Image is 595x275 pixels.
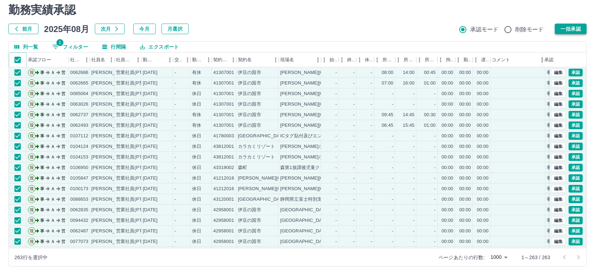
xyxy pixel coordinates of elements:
[569,164,583,171] button: 承認
[336,112,337,118] div: -
[70,101,88,108] div: 0063026
[413,133,415,139] div: -
[28,52,51,67] div: 承認フロー
[238,101,261,108] div: 伊豆の国市
[336,80,337,87] div: -
[51,112,55,117] text: Ａ
[192,69,201,76] div: 有休
[551,238,566,245] button: 編集
[569,111,583,119] button: 承認
[424,122,436,129] div: 01:00
[569,79,583,87] button: 承認
[174,112,176,118] div: -
[70,90,88,97] div: 0085064
[192,101,201,108] div: 休日
[30,144,34,149] text: 現
[371,122,372,129] div: -
[336,154,337,161] div: -
[143,80,158,87] div: [DATE]
[61,81,66,86] text: 営
[213,90,234,97] div: 41307001
[470,25,499,34] span: 承認モード
[413,90,415,97] div: -
[551,132,566,140] button: 編集
[551,217,566,224] button: 編集
[437,52,455,67] div: 拘束
[551,69,566,76] button: 編集
[81,55,92,65] button: メニュー
[382,112,393,118] div: 09:45
[551,79,566,87] button: 編集
[547,133,584,139] div: 事務担当者承認待
[44,24,89,34] h5: 2025年08月
[174,154,176,161] div: -
[455,52,473,67] div: 勤務
[392,133,393,139] div: -
[492,52,510,67] div: コメント
[228,55,239,65] button: メニュー
[192,112,201,118] div: 有休
[90,52,115,67] div: 社員名
[116,101,153,108] div: 営業社員(PT契約)
[238,133,287,139] div: [GEOGRAPHIC_DATA]
[30,70,34,75] text: 現
[392,90,393,97] div: -
[270,55,281,65] button: メニュー
[392,143,393,150] div: -
[477,69,489,76] div: 00:00
[339,52,356,67] div: 終業
[30,123,34,128] text: 現
[30,81,34,86] text: 現
[413,143,415,150] div: -
[404,52,415,67] div: 所定終業
[569,227,583,235] button: 承認
[174,90,176,97] div: -
[547,80,584,87] div: 事務担当者承認待
[238,154,275,161] div: カラカミリゾート
[280,112,386,118] div: [PERSON_NAME][GEOGRAPHIC_DATA]給食施設
[26,52,69,67] div: 承認フロー
[174,69,176,76] div: -
[61,70,66,75] text: 営
[442,133,453,139] div: 00:00
[106,55,117,65] button: メニュー
[237,52,279,67] div: 契約名
[442,90,453,97] div: 00:00
[70,80,88,87] div: 0062665
[459,69,471,76] div: 00:00
[537,55,547,65] button: メニュー
[353,80,355,87] div: -
[280,52,294,67] div: 現場名
[91,112,130,118] div: [PERSON_NAME]
[174,101,176,108] div: -
[392,154,393,161] div: -
[464,52,471,67] div: 勤務
[70,143,88,150] div: 0104124
[134,42,184,52] button: エクスポート
[551,174,566,182] button: 編集
[442,80,453,87] div: 00:00
[425,52,436,67] div: 所定休憩
[116,52,133,67] div: 社員区分
[392,101,393,108] div: -
[61,123,66,128] text: 営
[551,121,566,129] button: 編集
[280,154,418,161] div: [PERSON_NAME]ホテル熱海客室[GEOGRAPHIC_DATA]清掃業務
[353,154,355,161] div: -
[238,122,261,129] div: 伊豆の国市
[551,227,566,235] button: 編集
[174,52,182,67] div: 交通費
[459,90,471,97] div: 00:00
[336,101,337,108] div: -
[133,55,143,65] button: メニュー
[192,143,201,150] div: 休日
[336,122,337,129] div: -
[70,52,81,67] div: 社員番号
[551,206,566,214] button: 編集
[238,112,261,118] div: 伊豆の国市
[30,102,34,107] text: 現
[143,122,158,129] div: [DATE]
[141,52,173,67] div: 勤務日
[442,112,453,118] div: 00:00
[192,80,201,87] div: 有休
